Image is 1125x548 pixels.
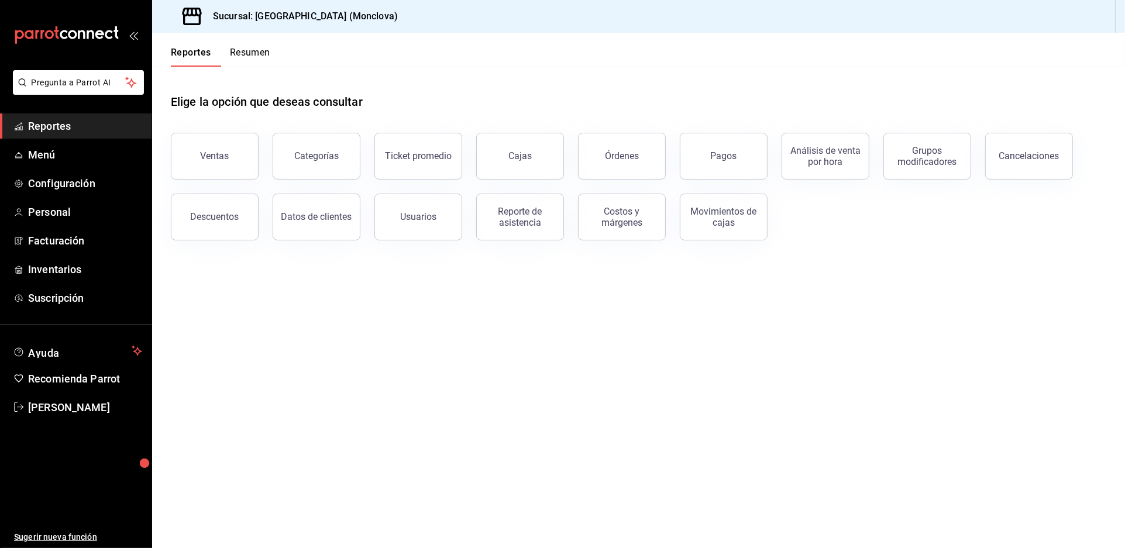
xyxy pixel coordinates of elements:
[171,93,363,111] h1: Elige la opción que deseas consultar
[28,233,142,249] span: Facturación
[883,133,971,180] button: Grupos modificadores
[171,47,211,67] button: Reportes
[129,30,138,40] button: open_drawer_menu
[28,147,142,163] span: Menú
[484,206,556,228] div: Reporte de asistencia
[578,133,666,180] button: Órdenes
[680,194,768,240] button: Movimientos de cajas
[32,77,126,89] span: Pregunta a Parrot AI
[789,145,862,167] div: Análisis de venta por hora
[28,175,142,191] span: Configuración
[281,211,352,222] div: Datos de clientes
[400,211,436,222] div: Usuarios
[191,211,239,222] div: Descuentos
[28,204,142,220] span: Personal
[13,70,144,95] button: Pregunta a Parrot AI
[171,133,259,180] button: Ventas
[891,145,964,167] div: Grupos modificadores
[476,194,564,240] button: Reporte de asistencia
[28,344,127,358] span: Ayuda
[374,133,462,180] button: Ticket promedio
[586,206,658,228] div: Costos y márgenes
[14,531,142,543] span: Sugerir nueva función
[605,150,639,161] div: Órdenes
[28,261,142,277] span: Inventarios
[28,399,142,415] span: [PERSON_NAME]
[476,133,564,180] button: Cajas
[385,150,452,161] div: Ticket promedio
[687,206,760,228] div: Movimientos de cajas
[273,194,360,240] button: Datos de clientes
[999,150,1059,161] div: Cancelaciones
[204,9,398,23] h3: Sucursal: [GEOGRAPHIC_DATA] (Monclova)
[680,133,768,180] button: Pagos
[28,290,142,306] span: Suscripción
[171,47,270,67] div: navigation tabs
[294,150,339,161] div: Categorías
[578,194,666,240] button: Costos y márgenes
[28,118,142,134] span: Reportes
[230,47,270,67] button: Resumen
[273,133,360,180] button: Categorías
[201,150,229,161] div: Ventas
[782,133,869,180] button: Análisis de venta por hora
[711,150,737,161] div: Pagos
[171,194,259,240] button: Descuentos
[374,194,462,240] button: Usuarios
[985,133,1073,180] button: Cancelaciones
[28,371,142,387] span: Recomienda Parrot
[8,85,144,97] a: Pregunta a Parrot AI
[508,150,532,161] div: Cajas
